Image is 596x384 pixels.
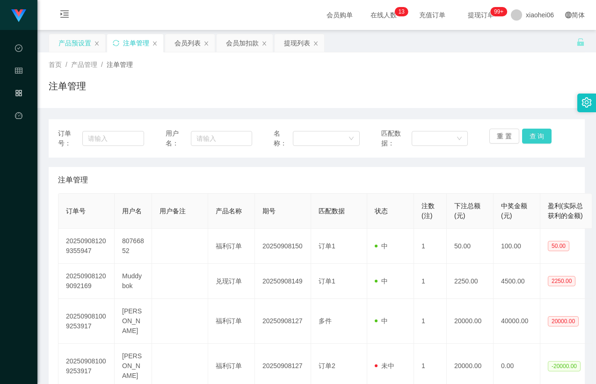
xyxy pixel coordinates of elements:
[115,264,152,299] td: Muddybok
[152,41,158,46] i: 图标: close
[160,207,186,215] span: 用户备注
[262,207,276,215] span: 期号
[11,9,26,22] img: logo.9652507e.png
[255,229,311,264] td: 20250908150
[501,202,527,219] span: 中奖金额(元)
[349,136,354,142] i: 图标: down
[208,264,255,299] td: 兑现订单
[115,299,152,344] td: [PERSON_NAME]
[398,7,401,16] p: 1
[122,207,142,215] span: 用户名
[58,229,115,264] td: 202509081209355947
[82,131,144,146] input: 请输入
[123,34,149,52] div: 注单管理
[49,61,62,68] span: 首页
[319,242,335,250] span: 订单1
[216,207,242,215] span: 产品名称
[576,38,585,46] i: 图标: unlock
[208,229,255,264] td: 福利订单
[226,34,259,52] div: 会员加扣款
[494,229,540,264] td: 100.00
[262,41,267,46] i: 图标: close
[274,129,293,148] span: 名称：
[319,277,335,285] span: 订单1
[375,362,394,370] span: 未中
[494,299,540,344] td: 40000.00
[66,207,86,215] span: 订单号
[49,79,86,93] h1: 注单管理
[15,40,22,59] i: 图标: check-circle-o
[191,131,252,146] input: 请输入
[65,61,67,68] span: /
[319,207,345,215] span: 匹配数据
[463,12,499,18] span: 提现订单
[548,202,583,219] span: 盈利(实际总获利的金额)
[113,40,119,46] i: 图标: sync
[565,12,572,18] i: 图标: global
[101,61,103,68] span: /
[581,97,592,108] i: 图标: setting
[375,242,388,250] span: 中
[174,34,201,52] div: 会员列表
[375,207,388,215] span: 状态
[208,299,255,344] td: 福利订单
[204,41,209,46] i: 图标: close
[15,107,22,201] a: 图标: dashboard平台首页
[447,264,494,299] td: 2250.00
[71,61,97,68] span: 产品管理
[58,299,115,344] td: 202509081009253917
[366,12,401,18] span: 在线人数
[313,41,319,46] i: 图标: close
[414,264,447,299] td: 1
[15,67,22,151] span: 会员管理
[319,317,332,325] span: 多件
[375,317,388,325] span: 中
[414,229,447,264] td: 1
[58,34,91,52] div: 产品预设置
[94,41,100,46] i: 图标: close
[255,264,311,299] td: 20250908149
[422,202,435,219] span: 注数(注)
[548,361,581,371] span: -20000.00
[454,202,480,219] span: 下注总额(元)
[255,299,311,344] td: 20250908127
[58,264,115,299] td: 202509081209092169
[548,276,575,286] span: 2250.00
[394,7,408,16] sup: 13
[15,90,22,173] span: 产品管理
[15,85,22,104] i: 图标: appstore-o
[107,61,133,68] span: 注单管理
[548,241,569,251] span: 50.00
[319,362,335,370] span: 订单2
[447,229,494,264] td: 50.00
[284,34,310,52] div: 提现列表
[58,174,88,186] span: 注单管理
[548,316,579,326] span: 20000.00
[166,129,190,148] span: 用户名：
[115,229,152,264] td: 80766852
[414,299,447,344] td: 1
[58,129,82,148] span: 订单号：
[494,264,540,299] td: 4500.00
[15,63,22,81] i: 图标: table
[522,129,552,144] button: 查 询
[49,0,80,30] i: 图标: menu-unfold
[375,277,388,285] span: 中
[414,12,450,18] span: 充值订单
[401,7,405,16] p: 3
[490,7,507,16] sup: 1111
[15,45,22,128] span: 数据中心
[381,129,412,148] span: 匹配数据：
[457,136,462,142] i: 图标: down
[489,129,519,144] button: 重 置
[447,299,494,344] td: 20000.00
